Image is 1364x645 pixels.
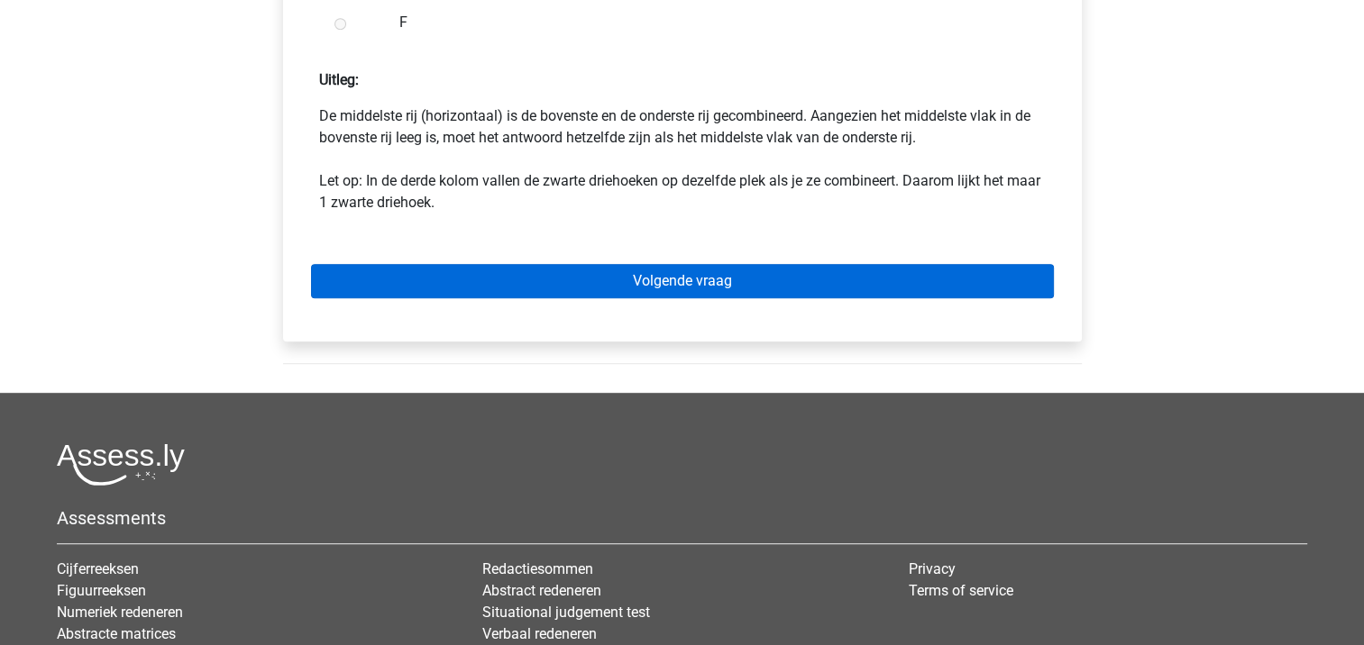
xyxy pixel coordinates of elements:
[57,625,176,642] a: Abstracte matrices
[482,582,601,599] a: Abstract redeneren
[57,582,146,599] a: Figuurreeksen
[319,71,359,88] strong: Uitleg:
[57,443,185,486] img: Assessly logo
[57,507,1307,529] h5: Assessments
[57,560,139,577] a: Cijferreeksen
[482,560,593,577] a: Redactiesommen
[482,625,597,642] a: Verbaal redeneren
[909,560,956,577] a: Privacy
[319,105,1046,213] p: De middelste rij (horizontaal) is de bovenste en de onderste rij gecombineerd. Aangezien het midd...
[909,582,1013,599] a: Terms of service
[311,264,1054,298] a: Volgende vraag
[399,12,1023,33] label: F
[57,604,183,621] a: Numeriek redeneren
[482,604,650,621] a: Situational judgement test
